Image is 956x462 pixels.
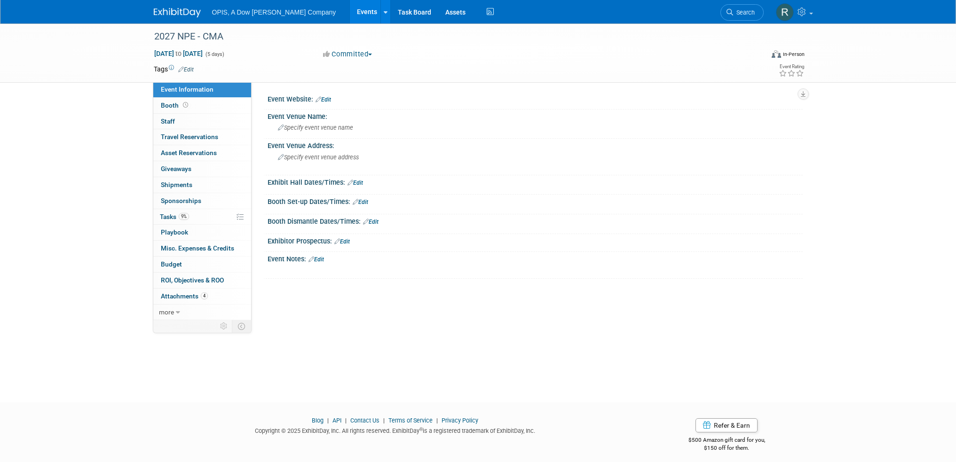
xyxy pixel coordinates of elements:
img: Format-Inperson.png [772,50,781,58]
a: Misc. Expenses & Credits [153,241,251,256]
span: more [159,308,174,316]
span: (5 days) [205,51,224,57]
a: ROI, Objectives & ROO [153,273,251,288]
a: Budget [153,257,251,272]
span: Misc. Expenses & Credits [161,244,234,252]
span: 9% [179,213,189,220]
td: Personalize Event Tab Strip [216,320,232,332]
span: Specify event venue address [278,154,359,161]
span: Booth [161,102,190,109]
a: Shipments [153,177,251,193]
div: Event Venue Address: [268,139,803,150]
a: Privacy Policy [442,417,478,424]
a: Sponsorships [153,193,251,209]
span: Attachments [161,292,208,300]
span: | [381,417,387,424]
div: Event Rating [779,64,804,69]
span: Playbook [161,228,188,236]
span: Tasks [160,213,189,220]
div: Booth Dismantle Dates/Times: [268,214,803,227]
a: Contact Us [350,417,379,424]
img: ExhibitDay [154,8,201,17]
td: Toggle Event Tabs [232,320,251,332]
div: 2027 NPE - CMA [151,28,750,45]
div: In-Person [782,51,805,58]
a: Edit [178,66,194,73]
a: Edit [308,256,324,263]
span: Event Information [161,86,213,93]
span: Asset Reservations [161,149,217,157]
sup: ® [419,427,423,432]
span: Search [733,9,755,16]
a: Blog [312,417,324,424]
button: Committed [320,49,376,59]
span: Travel Reservations [161,133,218,141]
a: API [332,417,341,424]
a: Event Information [153,82,251,97]
div: $500 Amazon gift card for you, [651,430,803,452]
a: Edit [363,219,379,225]
div: $150 off for them. [651,444,803,452]
a: Travel Reservations [153,129,251,145]
div: Event Notes: [268,252,803,264]
div: Copyright © 2025 ExhibitDay, Inc. All rights reserved. ExhibitDay is a registered trademark of Ex... [154,424,637,435]
span: Giveaways [161,165,191,172]
img: Renee Ortner [776,3,794,21]
a: Tasks9% [153,209,251,225]
a: Booth [153,98,251,113]
a: Giveaways [153,161,251,177]
a: Refer & Earn [695,418,758,432]
span: [DATE] [DATE] [154,49,203,58]
span: Budget [161,260,182,268]
span: to [174,50,183,57]
a: Edit [353,199,368,205]
div: Event Website: [268,92,803,104]
a: Edit [316,96,331,103]
a: Search [720,4,764,21]
a: Edit [334,238,350,245]
div: Exhibit Hall Dates/Times: [268,175,803,188]
span: 4 [201,292,208,299]
a: Staff [153,114,251,129]
div: Exhibitor Prospectus: [268,234,803,246]
a: Asset Reservations [153,145,251,161]
a: Playbook [153,225,251,240]
span: Shipments [161,181,192,188]
span: ROI, Objectives & ROO [161,276,224,284]
a: Attachments4 [153,289,251,304]
span: Staff [161,117,175,125]
div: Event Format [708,49,805,63]
a: Edit [348,180,363,186]
a: more [153,305,251,320]
span: Booth not reserved yet [181,102,190,109]
td: Tags [154,64,194,74]
a: Terms of Service [388,417,433,424]
div: Event Venue Name: [268,110,803,121]
span: | [325,417,331,424]
span: Sponsorships [161,197,201,204]
span: | [434,417,440,424]
div: Booth Set-up Dates/Times: [268,195,803,207]
span: Specify event venue name [278,124,353,131]
span: | [343,417,349,424]
span: OPIS, A Dow [PERSON_NAME] Company [212,8,336,16]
